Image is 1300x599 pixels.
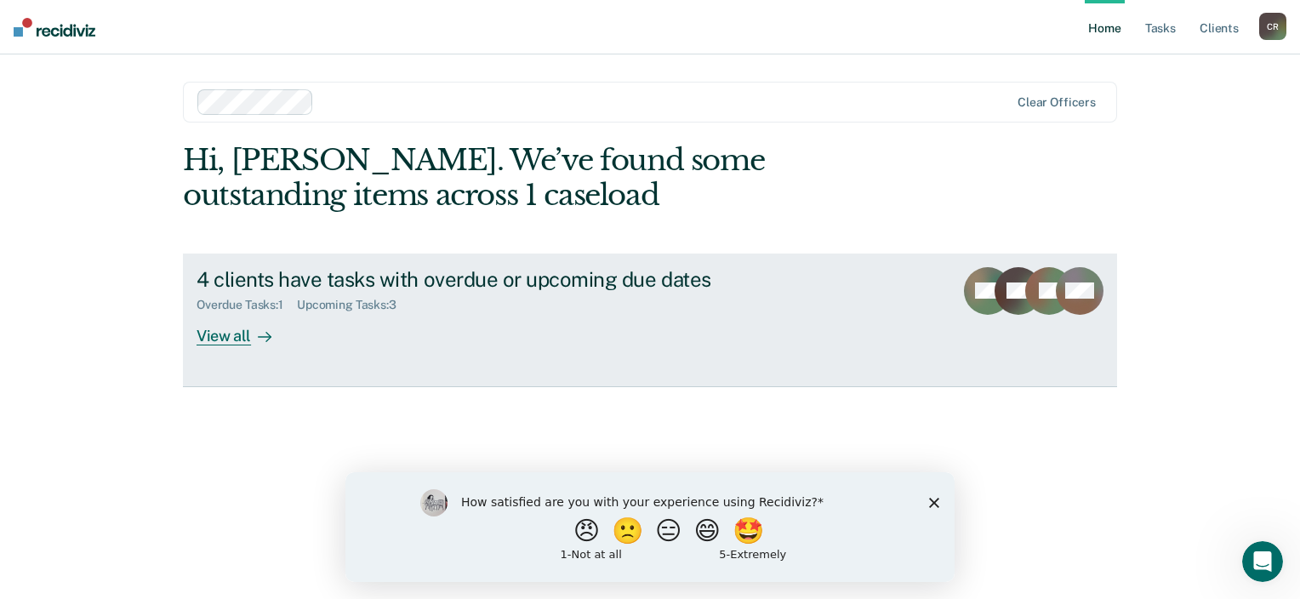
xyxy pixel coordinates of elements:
[183,254,1117,387] a: 4 clients have tasks with overdue or upcoming due datesOverdue Tasks:1Upcoming Tasks:3View all
[197,312,292,345] div: View all
[1018,95,1096,110] div: Clear officers
[1259,13,1286,40] button: CR
[183,143,930,213] div: Hi, [PERSON_NAME]. We’ve found some outstanding items across 1 caseload
[14,18,95,37] img: Recidiviz
[1242,541,1283,582] iframe: Intercom live chat
[197,267,794,292] div: 4 clients have tasks with overdue or upcoming due dates
[297,298,410,312] div: Upcoming Tasks : 3
[345,472,955,582] iframe: Survey by Kim from Recidiviz
[1259,13,1286,40] div: C R
[197,298,297,312] div: Overdue Tasks : 1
